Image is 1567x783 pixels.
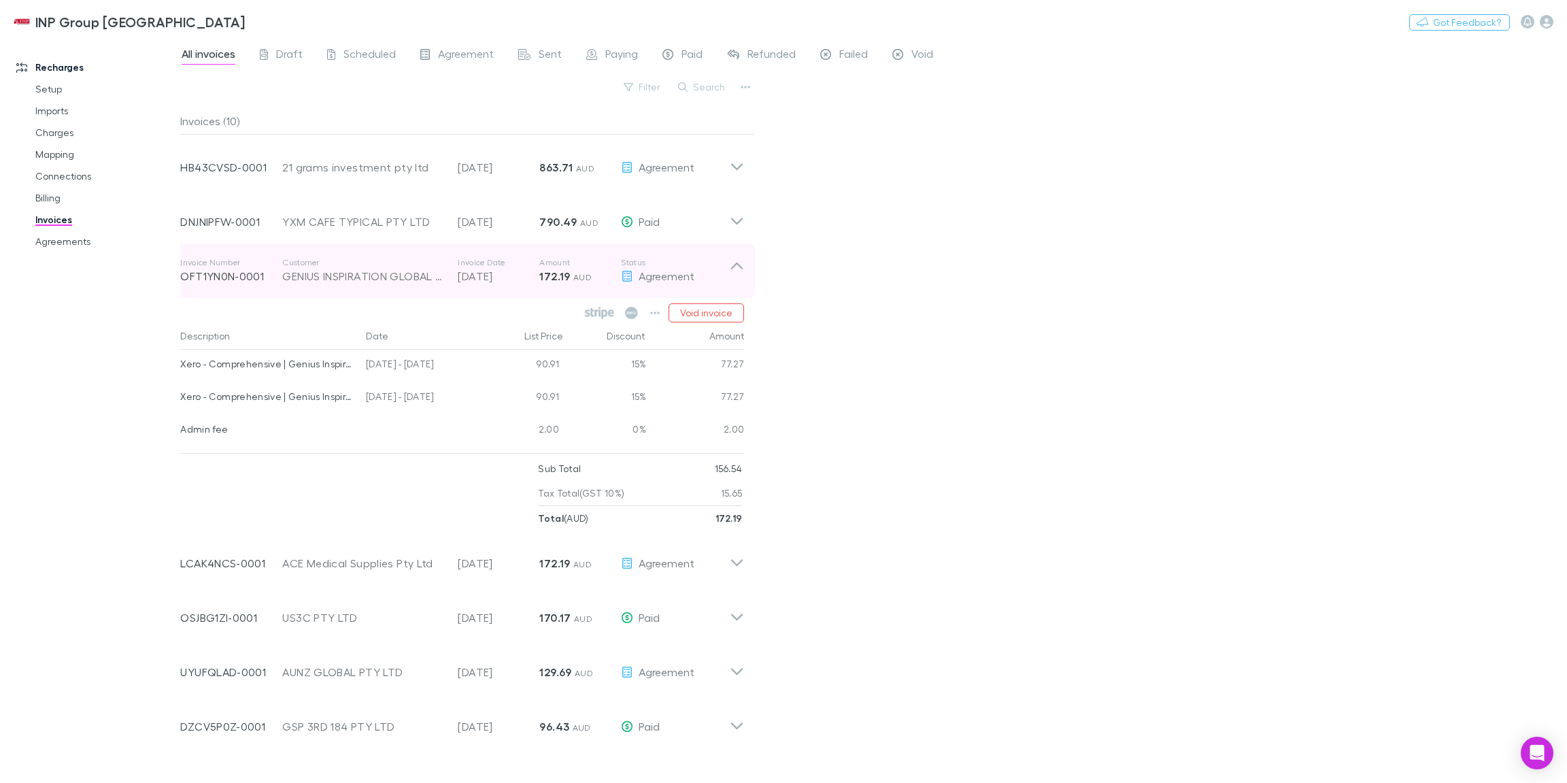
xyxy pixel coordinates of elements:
[539,611,571,624] strong: 170.17
[639,720,660,733] span: Paid
[282,555,444,571] div: ACE Medical Supplies Pty Ltd
[458,555,539,571] p: [DATE]
[169,694,755,748] div: DZCV5P0Z-0001GSP 3RD 184 PTY LTD[DATE]96.43 AUDPaid
[621,257,730,268] p: Status
[575,668,593,678] span: AUD
[617,79,669,95] button: Filter
[182,47,235,65] span: All invoices
[5,5,253,38] a: INP Group [GEOGRAPHIC_DATA]
[438,47,494,65] span: Agreement
[169,244,755,298] div: Invoice NumberOFT1YN0N-0001CustomerGENIUS INSPIRATION GLOBAL EDUCATION PTY LTDInvoice Date[DATE]A...
[565,415,646,448] div: 0%
[35,14,245,30] h3: INP Group [GEOGRAPHIC_DATA]
[180,159,282,176] p: HB43CVSD-0001
[458,214,539,230] p: [DATE]
[483,382,565,415] div: 90.91
[605,47,638,65] span: Paying
[282,214,444,230] div: YXM CAFE TYPICAL PTY LTD
[458,664,539,680] p: [DATE]
[715,512,743,524] strong: 172.19
[169,189,755,244] div: DNJNIPFW-0001YXM CAFE TYPICAL PTY LTD[DATE]790.49 AUDPaid
[639,556,694,569] span: Agreement
[14,14,30,30] img: INP Group Sydney's Logo
[539,215,577,229] strong: 790.49
[721,481,743,505] p: 15.65
[22,100,178,122] a: Imports
[180,382,355,411] div: Xero - Comprehensive | Genius Inspiration Global Education
[180,350,355,378] div: Xero - Comprehensive | Genius Inspiration Global Education
[646,382,745,415] div: 77.27
[646,415,745,448] div: 2.00
[573,722,591,733] span: AUD
[1521,737,1553,769] div: Open Intercom Messenger
[681,47,703,65] span: Paid
[574,614,592,624] span: AUD
[458,159,539,176] p: [DATE]
[22,165,178,187] a: Connections
[22,231,178,252] a: Agreements
[458,268,539,284] p: [DATE]
[458,718,539,735] p: [DATE]
[360,350,483,382] div: [DATE] - [DATE]
[539,161,573,174] strong: 863.71
[282,610,444,626] div: US3C PTY LTD
[639,269,694,282] span: Agreement
[180,718,282,735] p: DZCV5P0Z-0001
[180,555,282,571] p: LCAK4NCS-0001
[538,456,581,481] p: Sub Total
[538,506,588,531] p: ( AUD )
[639,161,694,173] span: Agreement
[671,79,733,95] button: Search
[458,257,539,268] p: Invoice Date
[639,215,660,228] span: Paid
[360,382,483,415] div: [DATE] - [DATE]
[282,268,444,284] div: GENIUS INSPIRATION GLOBAL EDUCATION PTY LTD
[180,257,282,268] p: Invoice Number
[565,350,646,382] div: 15%
[538,481,624,505] p: Tax Total (GST 10%)
[538,512,564,524] strong: Total
[282,718,444,735] div: GSP 3RD 184 PTY LTD
[458,610,539,626] p: [DATE]
[180,415,355,444] div: Admin fee
[539,556,570,570] strong: 172.19
[282,159,444,176] div: 21 grams investment pty ltd
[22,78,178,100] a: Setup
[282,257,444,268] p: Customer
[573,559,592,569] span: AUD
[343,47,396,65] span: Scheduled
[539,47,562,65] span: Sent
[169,135,755,189] div: HB43CVSD-000121 grams investment pty ltd[DATE]863.71 AUDAgreement
[483,350,565,382] div: 90.91
[169,639,755,694] div: UYUFQLAD-0001AUNZ GLOBAL PTY LTD[DATE]129.69 AUDAgreement
[22,144,178,165] a: Mapping
[483,415,565,448] div: 2.00
[646,350,745,382] div: 77.27
[565,382,646,415] div: 15%
[180,214,282,230] p: DNJNIPFW-0001
[276,47,303,65] span: Draft
[639,665,694,678] span: Agreement
[911,47,933,65] span: Void
[3,56,178,78] a: Recharges
[839,47,868,65] span: Failed
[180,268,282,284] p: OFT1YN0N-0001
[573,272,592,282] span: AUD
[715,456,743,481] p: 156.54
[1409,14,1510,31] button: Got Feedback?
[180,664,282,680] p: UYUFQLAD-0001
[22,187,178,209] a: Billing
[282,664,444,680] div: AUNZ GLOBAL PTY LTD
[169,585,755,639] div: OSJBG1ZI-0001US3C PTY LTD[DATE]170.17 AUDPaid
[539,257,621,268] p: Amount
[539,665,571,679] strong: 129.69
[747,47,796,65] span: Refunded
[576,163,594,173] span: AUD
[22,122,178,144] a: Charges
[180,610,282,626] p: OSJBG1ZI-0001
[669,303,744,322] button: Void invoice
[22,209,178,231] a: Invoices
[539,269,570,283] strong: 172.19
[580,218,599,228] span: AUD
[639,611,660,624] span: Paid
